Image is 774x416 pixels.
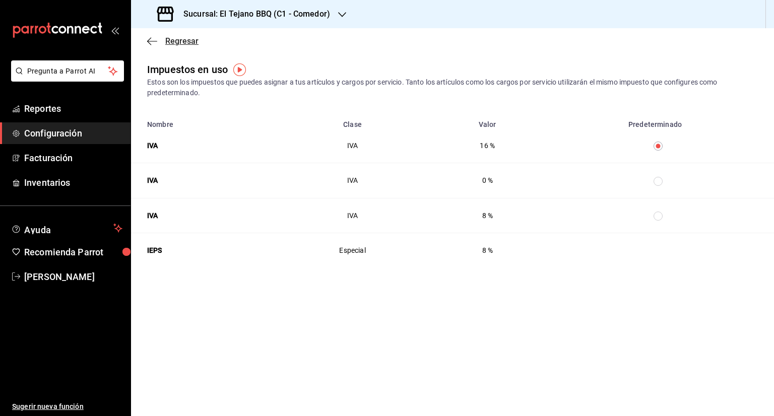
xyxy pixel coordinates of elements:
[131,114,774,267] table: taxesTable
[147,211,265,221] div: IVA
[131,114,277,128] th: Nombre
[27,66,108,77] span: Pregunta a Parrot AI
[277,114,429,128] th: Clase
[546,114,774,128] th: Predeterminado
[24,270,122,284] span: [PERSON_NAME]
[24,176,122,189] span: Inventarios
[428,128,546,163] th: 16 %
[428,233,546,267] th: 8 %
[111,26,119,34] button: open_drawer_menu
[24,126,122,140] span: Configuración
[147,36,199,46] button: Regresar
[277,163,429,198] th: IVA
[147,175,265,185] div: IVA
[233,63,246,76] img: Tooltip marker
[147,245,265,255] div: IEPS
[147,141,265,151] div: IVA
[147,62,228,77] div: Impuestos en uso
[175,8,330,20] h3: Sucursal: El Tejano BBQ (C1 - Comedor)
[277,128,429,163] th: IVA
[11,60,124,82] button: Pregunta a Parrot AI
[428,198,546,233] th: 8 %
[165,36,199,46] span: Regresar
[428,114,546,128] th: Valor
[24,245,122,259] span: Recomienda Parrot
[24,102,122,115] span: Reportes
[277,198,429,233] th: IVA
[147,77,758,98] div: Estos son los impuestos que puedes asignar a tus artículos y cargos por servicio. Tanto los artíc...
[24,151,122,165] span: Facturación
[24,222,109,234] span: Ayuda
[277,233,429,267] th: Especial
[428,163,546,198] th: 0 %
[12,401,122,412] span: Sugerir nueva función
[7,73,124,84] a: Pregunta a Parrot AI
